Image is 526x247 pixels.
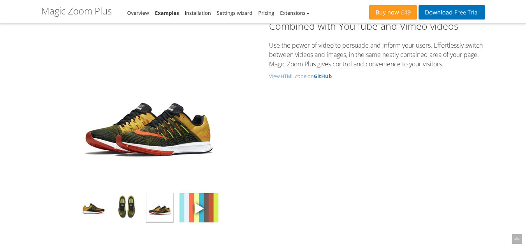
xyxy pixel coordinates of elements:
img: Magic Zoom Plus - Examples [113,193,140,222]
span: £49 [399,9,411,16]
a: Extensions [280,9,309,16]
img: Magic Zoom Plus - Examples [146,193,173,222]
a: Pricing [258,9,274,16]
b: GitHub [314,73,332,80]
span: Free Trial [452,9,479,16]
h1: Magic Zoom Plus [41,6,112,16]
a: View HTML code onGitHub [269,73,485,80]
p: Use the power of video to persuade and inform your users. Effortlessly switch between videos and ... [269,41,485,69]
a: Buy now£49 [369,5,417,20]
a: Settings wizard [217,9,253,16]
img: Magic Zoom Plus - Examples [71,31,227,187]
a: Examples [155,9,179,16]
h2: Combined with YouTube and Vimeo videos [269,19,485,33]
small: View HTML code on [269,73,485,80]
a: Overview [127,9,149,16]
a: Installation [185,9,211,16]
a: DownloadFree Trial [419,5,485,20]
img: Magic Zoom Plus - Examples [80,193,107,222]
img: Magic Zoom Plus - Examples [179,193,218,222]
